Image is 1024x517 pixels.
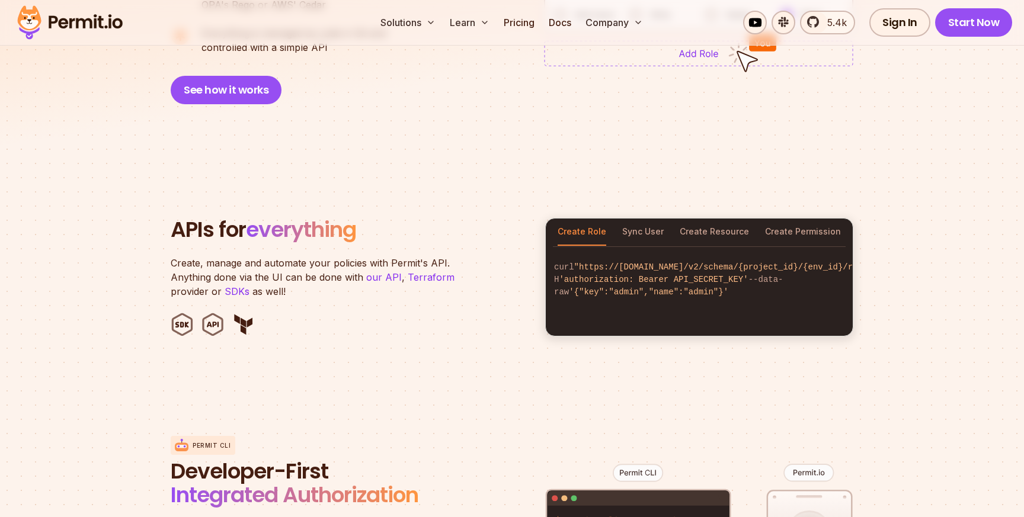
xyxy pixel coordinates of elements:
a: Terraform [408,271,455,283]
span: Integrated Authorization [171,480,418,510]
button: Create Resource [680,219,749,246]
a: SDKs [225,285,249,297]
a: Pricing [499,11,539,34]
a: Sign In [869,8,930,37]
img: Permit logo [12,2,128,43]
a: Docs [544,11,576,34]
span: '{"key":"admin","name":"admin"}' [569,287,728,297]
p: Create, manage and automate your policies with Permit's API. Anything done via the UI can be done... [171,256,467,298]
button: See how it works [171,76,281,104]
button: Company [581,11,648,34]
button: Create Permission [765,219,841,246]
code: curl -H --data-raw [546,252,853,308]
button: Learn [445,11,494,34]
button: Sync User [622,219,664,246]
button: Solutions [376,11,440,34]
span: 5.4k [820,15,847,30]
h2: APIs for [171,218,531,242]
a: 5.4k [800,11,855,34]
a: our API [366,271,402,283]
button: Create Role [558,219,606,246]
span: everything [246,214,356,245]
p: Permit CLI [193,441,231,450]
a: Start Now [935,8,1013,37]
span: Developer-First [171,460,455,483]
span: "https://[DOMAIN_NAME]/v2/schema/{project_id}/{env_id}/roles" [574,262,878,272]
span: 'authorization: Bearer API_SECRET_KEY' [559,275,748,284]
